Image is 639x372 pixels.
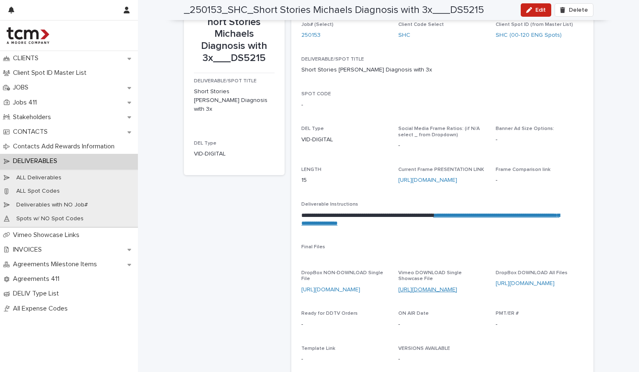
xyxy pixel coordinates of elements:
[398,346,450,351] span: VERSIONS AVAILABLE
[398,311,429,316] span: ON AIR Date
[496,311,519,316] span: PMT/ER #
[398,126,480,137] span: Social Media Frame Ratios: (if N/A select _ from Dropdown)
[10,174,68,181] p: ALL Deliverables
[398,287,457,293] a: [URL][DOMAIN_NAME]
[10,305,74,313] p: All Expense Codes
[496,167,550,172] span: Frame Comparison link
[10,128,54,136] p: CONTACTS
[301,31,321,40] a: 250153
[10,99,43,107] p: Jobs 411
[398,141,486,150] p: -
[10,84,35,92] p: JOBS
[10,215,90,222] p: Spots w/ NO Spot Codes
[10,54,45,62] p: CLIENTS
[10,290,66,298] p: DELIV Type List
[301,176,389,185] p: 15
[301,245,325,250] span: Final Files
[301,167,321,172] span: LENGTH
[535,7,546,13] span: Edit
[301,320,389,329] p: -
[496,320,583,329] p: -
[194,79,257,84] span: DELIVERABLE/SPOT TITLE
[10,260,104,268] p: Agreements Milestone Items
[496,270,568,275] span: DropBox DOWNLOAD All Files
[301,311,358,316] span: Ready for DDTV Orders
[10,113,58,121] p: Stakeholders
[301,57,364,62] span: DELIVERABLE/SPOT TITLE
[301,287,360,293] a: [URL][DOMAIN_NAME]
[10,69,93,77] p: Client Spot ID Master List
[496,126,554,131] span: Banner Ad Size Options:
[7,27,49,44] img: 4hMmSqQkux38exxPVZHQ
[301,346,335,351] span: Template Link
[10,275,66,283] p: Agreements 411
[184,4,484,16] h2: _250153_SHC_Short Stories Michaels Diagnosis with 3x___DS5215
[301,126,324,131] span: DEL Type
[10,188,66,195] p: ALL Spot Codes
[398,320,486,329] p: -
[10,143,121,150] p: Contacts Add Rewards Information
[301,355,389,364] p: -
[398,22,444,27] span: Client Code Select
[194,141,216,146] span: DEL Type
[10,201,94,209] p: Deliverables with NO Job#
[10,231,86,239] p: Vimeo Showcase Links
[10,246,48,254] p: INVOICES
[496,31,562,40] a: SHC (00-120 ENG Spots)
[194,87,275,113] p: Short Stories [PERSON_NAME] Diagnosis with 3x
[301,135,389,144] p: VID-DIGITAL
[496,176,583,185] p: -
[398,355,486,364] p: -
[496,135,583,144] p: -
[301,270,383,281] span: DropBox NON-DOWNLOAD Single File
[398,270,462,281] span: Vimeo DOWNLOAD Single Showcase File
[496,22,573,27] span: Client Spot ID (from Master List)
[301,92,331,97] span: SPOT CODE
[398,167,484,172] span: Current Frame PRESENTATION LINK
[398,31,410,40] a: SHC
[398,177,457,183] a: [URL][DOMAIN_NAME]
[301,22,334,27] span: Job# (Select)
[496,280,555,286] a: [URL][DOMAIN_NAME]
[194,4,275,64] p: _250153_SHC_Short Stories Michaels Diagnosis with 3x___DS5215
[10,157,64,165] p: DELIVERABLES
[521,3,551,17] button: Edit
[194,150,275,158] p: VID-DIGITAL
[569,7,588,13] span: Delete
[301,101,303,110] p: -
[555,3,593,17] button: Delete
[301,66,432,74] p: Short Stories [PERSON_NAME] Diagnosis with 3x
[301,202,358,207] span: Deliverable Instructions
